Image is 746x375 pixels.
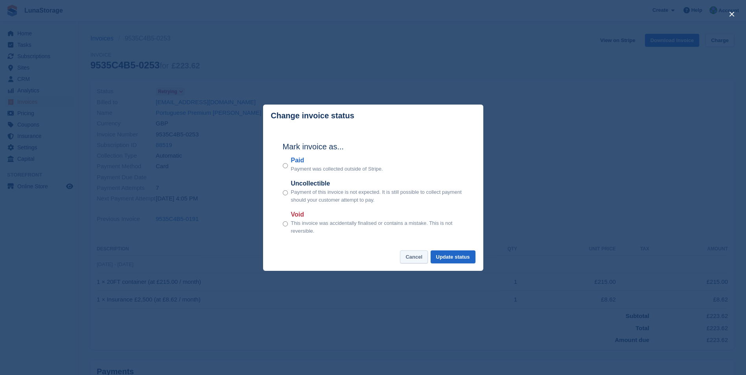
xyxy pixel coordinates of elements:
p: This invoice was accidentally finalised or contains a mistake. This is not reversible. [291,219,464,235]
p: Change invoice status [271,111,354,120]
label: Void [291,210,464,219]
p: Payment was collected outside of Stripe. [291,165,383,173]
button: Update status [431,250,475,263]
p: Payment of this invoice is not expected. It is still possible to collect payment should your cust... [291,188,464,204]
label: Uncollectible [291,179,464,188]
button: close [726,8,738,20]
h2: Mark invoice as... [283,141,464,153]
label: Paid [291,156,383,165]
button: Cancel [400,250,428,263]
